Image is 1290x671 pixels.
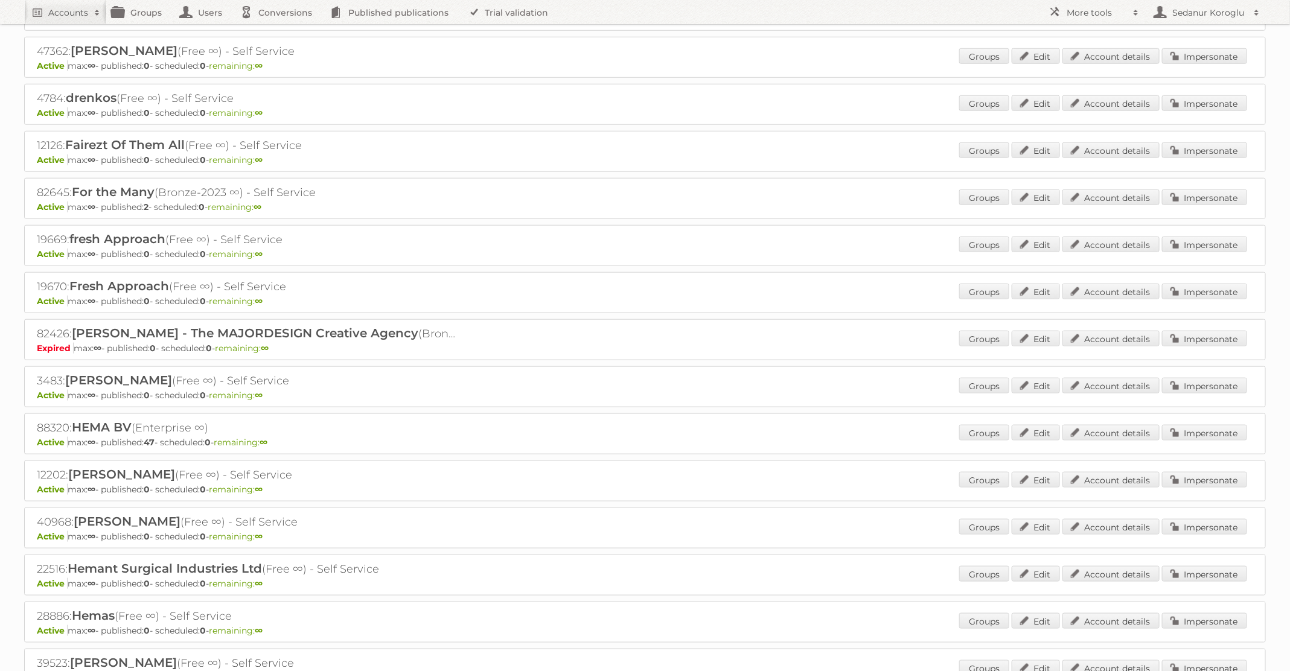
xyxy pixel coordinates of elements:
[1162,613,1247,629] a: Impersonate
[959,189,1009,205] a: Groups
[37,138,459,153] h2: 12126: (Free ∞) - Self Service
[209,154,263,165] span: remaining:
[37,373,459,389] h2: 3483: (Free ∞) - Self Service
[255,249,263,259] strong: ∞
[959,48,1009,64] a: Groups
[959,237,1009,252] a: Groups
[37,43,459,59] h2: 47362: (Free ∞) - Self Service
[1162,472,1247,488] a: Impersonate
[144,154,150,165] strong: 0
[74,514,180,529] span: [PERSON_NAME]
[94,343,101,354] strong: ∞
[1062,331,1160,346] a: Account details
[37,326,459,342] h2: 82426: (Bronze ∞) - TRIAL - Self Service
[1062,142,1160,158] a: Account details
[88,390,95,401] strong: ∞
[1012,189,1060,205] a: Edit
[200,296,206,307] strong: 0
[37,655,459,671] h2: 39523: (Free ∞) - Self Service
[209,625,263,636] span: remaining:
[37,531,1253,542] p: max: - published: - scheduled: -
[37,60,1253,71] p: max: - published: - scheduled: -
[1162,331,1247,346] a: Impersonate
[255,390,263,401] strong: ∞
[959,425,1009,440] a: Groups
[88,484,95,495] strong: ∞
[959,519,1009,535] a: Groups
[37,514,459,530] h2: 40968: (Free ∞) - Self Service
[209,390,263,401] span: remaining:
[959,284,1009,299] a: Groups
[1012,237,1060,252] a: Edit
[1162,378,1247,393] a: Impersonate
[69,232,165,246] span: fresh Approach
[144,531,150,542] strong: 0
[1162,425,1247,440] a: Impersonate
[37,390,68,401] span: Active
[1012,425,1060,440] a: Edit
[68,561,262,576] span: Hemant Surgical Industries Ltd
[209,484,263,495] span: remaining:
[1012,284,1060,299] a: Edit
[1062,284,1160,299] a: Account details
[209,60,263,71] span: remaining:
[1162,48,1247,64] a: Impersonate
[144,578,150,589] strong: 0
[37,437,68,448] span: Active
[70,655,177,670] span: [PERSON_NAME]
[37,249,1253,259] p: max: - published: - scheduled: -
[261,343,269,354] strong: ∞
[37,154,68,165] span: Active
[37,60,68,71] span: Active
[37,484,1253,495] p: max: - published: - scheduled: -
[69,279,169,293] span: Fresh Approach
[1012,566,1060,582] a: Edit
[1012,95,1060,111] a: Edit
[72,420,132,434] span: HEMA BV
[37,578,68,589] span: Active
[88,578,95,589] strong: ∞
[144,625,150,636] strong: 0
[1012,331,1060,346] a: Edit
[37,249,68,259] span: Active
[88,437,95,448] strong: ∞
[88,60,95,71] strong: ∞
[209,531,263,542] span: remaining:
[1162,519,1247,535] a: Impersonate
[255,154,263,165] strong: ∞
[144,249,150,259] strong: 0
[37,154,1253,165] p: max: - published: - scheduled: -
[37,296,1253,307] p: max: - published: - scheduled: -
[959,566,1009,582] a: Groups
[71,43,177,58] span: [PERSON_NAME]
[144,107,150,118] strong: 0
[37,296,68,307] span: Active
[255,484,263,495] strong: ∞
[959,95,1009,111] a: Groups
[214,437,267,448] span: remaining:
[88,625,95,636] strong: ∞
[1169,7,1248,19] h2: Sedanur Koroglu
[1062,189,1160,205] a: Account details
[88,154,95,165] strong: ∞
[208,202,261,212] span: remaining:
[1062,378,1160,393] a: Account details
[37,625,1253,636] p: max: - published: - scheduled: -
[150,343,156,354] strong: 0
[959,613,1009,629] a: Groups
[209,107,263,118] span: remaining:
[200,154,206,165] strong: 0
[1012,378,1060,393] a: Edit
[200,625,206,636] strong: 0
[144,390,150,401] strong: 0
[37,91,459,106] h2: 4784: (Free ∞) - Self Service
[37,343,74,354] span: Expired
[959,331,1009,346] a: Groups
[72,326,418,340] span: [PERSON_NAME] - The MAJORDESIGN Creative Agency
[48,7,88,19] h2: Accounts
[1012,48,1060,64] a: Edit
[1012,142,1060,158] a: Edit
[255,578,263,589] strong: ∞
[200,578,206,589] strong: 0
[255,531,263,542] strong: ∞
